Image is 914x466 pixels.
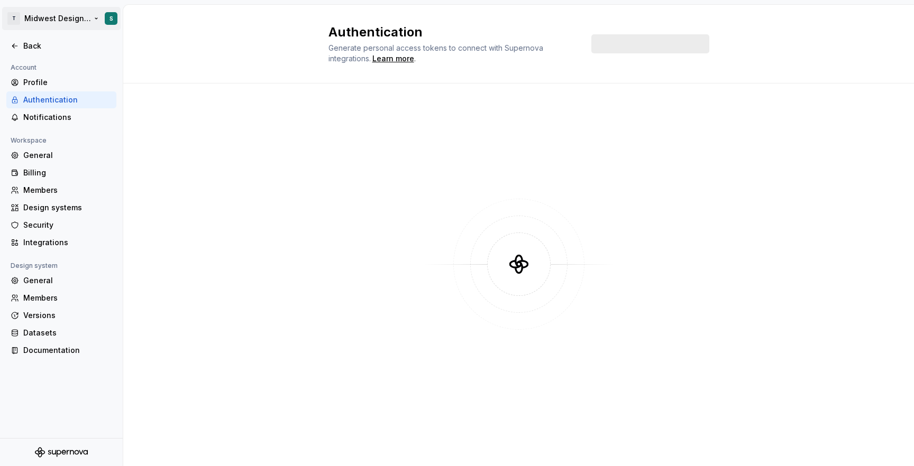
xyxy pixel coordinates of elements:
div: Profile [23,77,112,88]
div: T [7,12,20,25]
div: Datasets [23,328,112,338]
div: Workspace [6,134,51,147]
a: Datasets [6,324,116,341]
div: Authentication [23,95,112,105]
span: Generate personal access tokens to connect with Supernova integrations. [328,43,545,63]
a: Billing [6,164,116,181]
a: Back [6,38,116,54]
div: Members [23,293,112,303]
a: Versions [6,307,116,324]
div: General [23,150,112,161]
div: Notifications [23,112,112,123]
a: Documentation [6,342,116,359]
a: Profile [6,74,116,91]
a: Authentication [6,91,116,108]
div: S [109,14,113,23]
div: Versions [23,310,112,321]
div: Back [23,41,112,51]
a: Learn more [372,53,414,64]
a: Members [6,290,116,306]
button: TMidwest Design SystemS [2,7,121,30]
div: Design systems [23,202,112,213]
a: General [6,147,116,164]
a: Members [6,182,116,199]
div: Members [23,185,112,195]
div: Integrations [23,237,112,248]
div: General [23,275,112,286]
div: Midwest Design System [24,13,92,24]
a: Notifications [6,109,116,126]
span: . [371,55,416,63]
a: General [6,272,116,289]
svg: Supernova Logo [35,447,88,458]
div: Billing [23,167,112,178]
a: Integrations [6,234,116,251]
a: Design systems [6,199,116,216]
a: Security [6,217,116,234]
div: Security [23,220,112,230]
div: Documentation [23,345,112,356]
div: Account [6,61,41,74]
div: Design system [6,259,62,272]
h2: Authentication [328,24,579,41]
